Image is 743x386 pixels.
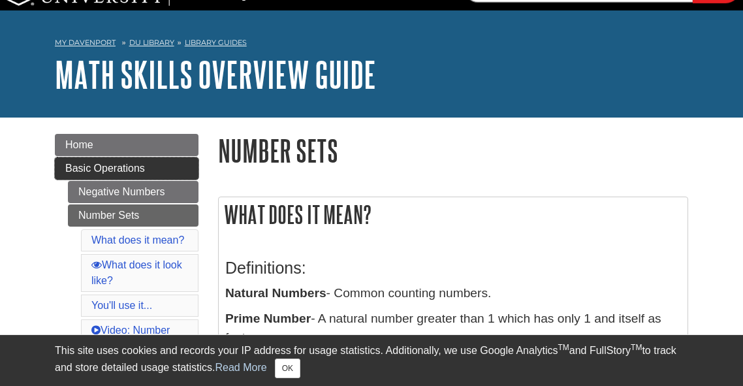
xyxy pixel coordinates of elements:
a: Library Guides [185,38,247,47]
div: This site uses cookies and records your IP address for usage statistics. Additionally, we use Goo... [55,343,688,378]
a: You'll use it... [91,300,152,311]
a: What does it look like? [91,259,182,286]
span: Basic Operations [65,163,145,174]
a: Home [55,134,198,156]
h1: Number Sets [218,134,688,167]
a: My Davenport [55,37,116,48]
a: DU Library [129,38,174,47]
sup: TM [558,343,569,352]
a: Read More [215,362,266,373]
span: Home [65,139,93,150]
b: Natural Numbers [225,286,326,300]
a: Negative Numbers [68,181,198,203]
a: Math Skills Overview Guide [55,54,376,95]
sup: TM [631,343,642,352]
a: Video: Number Sets [91,325,170,351]
p: - A natural number greater than 1 which has only 1 and itself as factors. [225,310,681,347]
a: What does it mean? [91,234,184,246]
nav: breadcrumb [55,34,688,55]
h2: What does it mean? [219,197,688,232]
a: Basic Operations [55,157,198,180]
b: Prime Number [225,312,311,325]
a: Number Sets [68,204,198,227]
p: - Common counting numbers. [225,284,681,303]
button: Close [275,359,300,378]
h3: Definitions: [225,259,681,278]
